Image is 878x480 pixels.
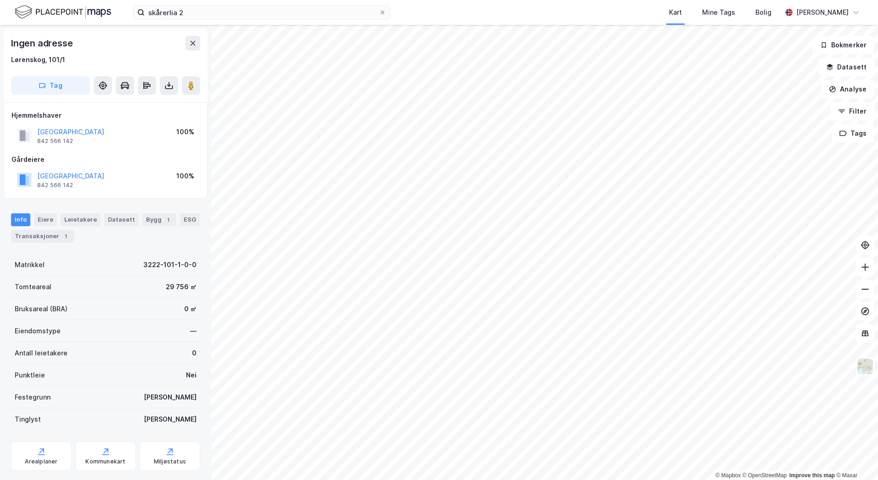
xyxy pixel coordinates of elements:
[176,126,194,137] div: 100%
[812,36,874,54] button: Bokmerker
[190,326,197,337] div: —
[61,213,101,226] div: Leietakere
[11,110,200,121] div: Hjemmelshaver
[832,436,878,480] iframe: Chat Widget
[15,281,51,292] div: Tomteareal
[830,102,874,120] button: Filter
[61,232,70,241] div: 1
[37,182,73,189] div: 842 566 142
[180,213,200,226] div: ESG
[37,137,73,145] div: 842 566 142
[15,4,111,20] img: logo.f888ab2527a4732fd821a326f86c7f29.svg
[104,213,139,226] div: Datasett
[176,171,194,182] div: 100%
[11,213,30,226] div: Info
[15,414,41,425] div: Tinglyst
[832,436,878,480] div: Kontrollprogram for chat
[789,472,835,479] a: Improve this map
[15,303,68,314] div: Bruksareal (BRA)
[702,7,735,18] div: Mine Tags
[144,414,197,425] div: [PERSON_NAME]
[25,458,57,465] div: Arealplaner
[192,348,197,359] div: 0
[15,392,51,403] div: Festegrunn
[11,230,74,243] div: Transaksjoner
[755,7,771,18] div: Bolig
[832,124,874,143] button: Tags
[85,458,125,465] div: Kommunekart
[184,303,197,314] div: 0 ㎡
[34,213,57,226] div: Eiere
[166,281,197,292] div: 29 756 ㎡
[796,7,849,18] div: [PERSON_NAME]
[818,58,874,76] button: Datasett
[186,370,197,381] div: Nei
[142,213,176,226] div: Bygg
[743,472,787,479] a: OpenStreetMap
[11,76,90,95] button: Tag
[11,154,200,165] div: Gårdeiere
[669,7,682,18] div: Kart
[15,348,68,359] div: Antall leietakere
[154,458,186,465] div: Miljøstatus
[15,370,45,381] div: Punktleie
[11,54,65,65] div: Lørenskog, 101/1
[15,259,45,270] div: Matrikkel
[163,215,173,224] div: 1
[144,392,197,403] div: [PERSON_NAME]
[145,6,379,19] input: Søk på adresse, matrikkel, gårdeiere, leietakere eller personer
[821,80,874,98] button: Analyse
[856,358,874,375] img: Z
[11,36,74,51] div: Ingen adresse
[15,326,61,337] div: Eiendomstype
[715,472,741,479] a: Mapbox
[143,259,197,270] div: 3222-101-1-0-0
